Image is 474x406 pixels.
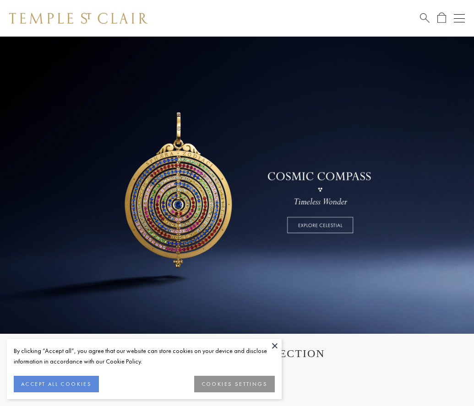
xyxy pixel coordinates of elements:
div: By clicking “Accept all”, you agree that our website can store cookies on your device and disclos... [14,346,275,367]
button: ACCEPT ALL COOKIES [14,376,99,392]
a: Search [420,12,430,24]
a: Open Shopping Bag [437,12,446,24]
button: COOKIES SETTINGS [194,376,275,392]
button: Open navigation [454,13,465,24]
img: Temple St. Clair [9,13,147,24]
